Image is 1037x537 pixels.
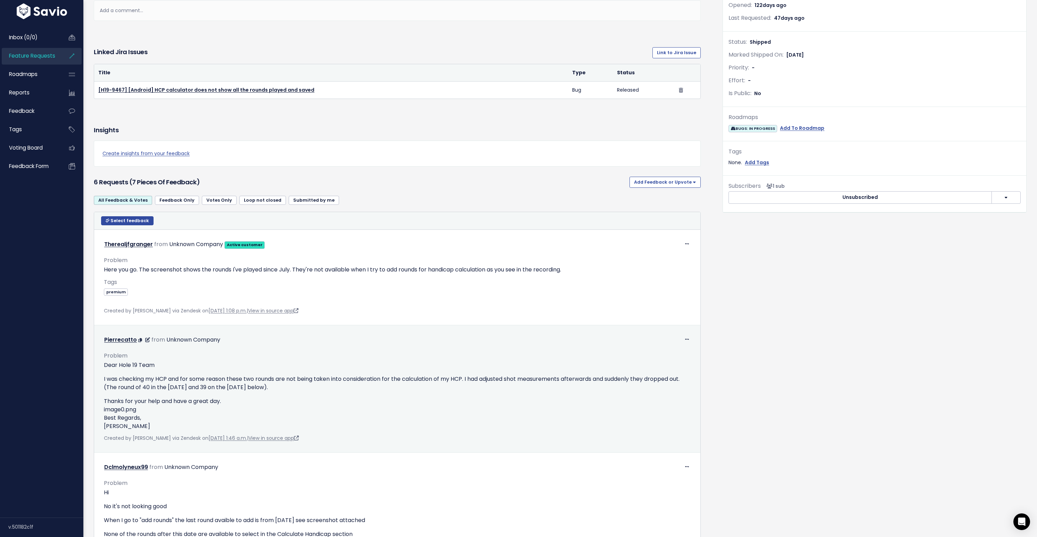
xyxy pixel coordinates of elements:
[2,103,58,119] a: Feedback
[2,66,58,82] a: Roadmaps
[652,47,701,58] a: Link to Jira Issue
[2,85,58,101] a: Reports
[763,2,787,9] span: days ago
[102,149,692,158] a: Create insights from your feedback
[289,196,339,205] a: Submitted by me
[248,307,298,314] a: View in source app
[9,144,43,151] span: Voting Board
[164,462,218,472] div: Unknown Company
[786,51,804,58] span: [DATE]
[104,502,691,511] p: No it's not looking good
[9,89,30,96] span: Reports
[729,191,992,204] button: Unsubscribed
[202,196,237,205] a: Votes Only
[227,242,263,247] strong: Active customer
[729,38,747,46] span: Status:
[9,70,38,78] span: Roadmaps
[208,307,247,314] a: [DATE] 1:08 p.m.
[780,124,824,133] a: Add To Roadmap
[745,158,769,167] a: Add Tags
[248,435,299,442] a: View in source app
[104,479,127,487] span: Problem
[149,463,163,471] span: from
[9,107,34,115] span: Feedback
[729,125,777,132] span: BUGS: IN PROGRESS
[729,51,783,59] span: Marked Shipped On:
[94,47,147,58] h3: Linked Jira issues
[752,64,755,71] span: -
[2,30,58,45] a: Inbox (0/0)
[1013,513,1030,530] div: Open Intercom Messenger
[729,112,1021,123] div: Roadmaps
[629,177,701,188] button: Add Feedback or Upvote
[104,266,691,274] p: Here you go. The screenshot shows the rounds I've played since July. They're not available when I...
[101,216,154,225] button: Select feedback
[94,177,627,187] h3: 6 Requests (7 pieces of Feedback)
[729,1,752,9] span: Opened:
[104,288,128,295] a: premium
[104,516,691,525] p: When I go to "add rounds" the last round avaible to add is from [DATE] see screenshot attached
[208,435,247,442] a: [DATE] 1:46 a.m.
[104,336,137,344] a: Pierrecatto
[613,82,675,99] td: Released
[104,288,128,296] span: premium
[729,158,1021,167] div: None.
[104,435,299,442] span: Created by [PERSON_NAME] via Zendesk on |
[729,14,771,22] span: Last Requested:
[154,240,168,248] span: from
[750,39,771,45] span: Shipped
[764,183,785,190] span: <p><strong>Subscribers</strong><br><br> - Nuno Grazina<br> </p>
[104,352,127,360] span: Problem
[104,488,691,497] p: Hi
[568,82,613,99] td: Bug
[2,48,58,64] a: Feature Requests
[9,162,49,170] span: Feedback form
[2,158,58,174] a: Feedback form
[239,196,286,205] a: Loop not closed
[98,86,314,93] a: [H19-9467] [Android] HCP calculator does not show all the rounds played and saved
[729,89,751,97] span: Is Public:
[8,518,83,536] div: v.501182c1f
[729,124,777,133] a: BUGS: IN PROGRESS
[2,121,58,137] a: Tags
[166,335,220,345] div: Unknown Company
[781,15,805,22] span: days ago
[9,34,38,41] span: Inbox (0/0)
[729,147,1021,157] div: Tags
[729,182,761,190] span: Subscribers
[104,256,127,264] span: Problem
[104,463,148,471] a: Dclmolyneux99
[9,52,55,59] span: Feature Requests
[94,64,568,82] th: Title
[568,64,613,82] th: Type
[104,240,153,248] a: Therealjfgranger
[104,397,691,430] p: Thanks for your help and have a great day. image0.png Best Regards, [PERSON_NAME]
[104,361,691,369] p: Dear Hole 19 Team
[104,307,298,314] span: Created by [PERSON_NAME] via Zendesk on |
[2,140,58,156] a: Voting Board
[155,196,199,205] a: Feedback Only
[94,125,118,135] h3: Insights
[9,126,22,133] span: Tags
[151,336,165,344] span: from
[729,76,745,84] span: Effort:
[94,196,152,205] a: All Feedback & Votes
[613,64,675,82] th: Status
[774,15,805,22] span: 47
[169,240,223,250] div: Unknown Company
[754,90,761,97] span: No
[94,0,701,21] div: Add a comment...
[755,2,787,9] span: 122
[104,375,691,392] p: I was checking my HCP and for some reason these two rounds are not being taken into consideration...
[729,64,749,72] span: Priority:
[104,278,117,286] span: Tags
[110,218,149,224] span: Select feedback
[748,77,751,84] span: -
[15,3,69,19] img: logo-white.9d6f32f41409.svg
